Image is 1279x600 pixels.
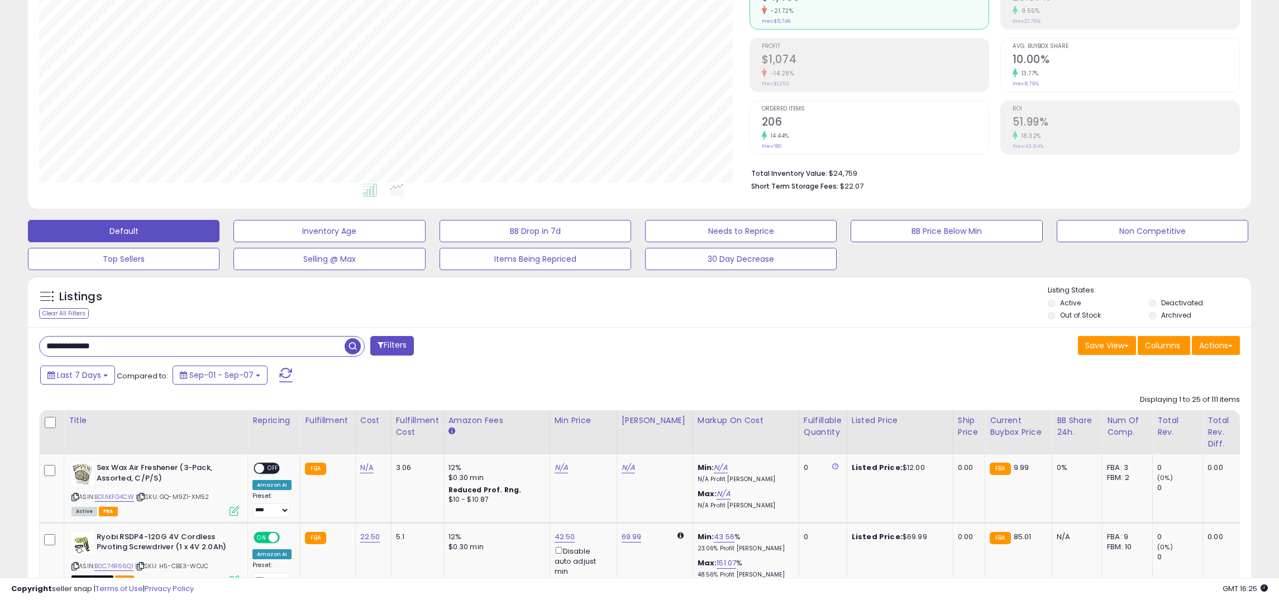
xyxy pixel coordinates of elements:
div: % [698,558,790,579]
div: Fulfillable Quantity [804,415,842,438]
div: Preset: [252,561,292,587]
div: seller snap | | [11,584,194,594]
label: Deactivated [1161,298,1203,308]
h2: 206 [762,116,989,131]
small: Prev: $5,748 [762,18,790,25]
a: Privacy Policy [145,583,194,594]
span: Avg. Buybox Share [1013,44,1239,50]
button: Needs to Reprice [645,220,837,242]
span: Profit [762,44,989,50]
span: Compared to: [117,371,168,381]
div: Title [69,415,243,426]
button: Default [28,220,219,242]
img: 51yMlJYnNKL._SL40_.jpg [71,463,94,485]
button: Non Competitive [1057,220,1248,242]
span: | SKU: GQ-M9Z1-XM52 [136,492,209,501]
a: N/A [360,462,374,473]
p: 23.06% Profit [PERSON_NAME] [698,545,790,553]
small: Amazon Fees. [448,426,455,436]
div: 0 [1157,532,1202,542]
button: Selling @ Max [233,248,425,270]
strong: Copyright [11,583,52,594]
b: Listed Price: [852,462,903,473]
b: Listed Price: [852,531,903,542]
div: 0.00 [958,463,976,473]
div: Total Rev. [1157,415,1198,438]
small: 18.32% [1018,132,1041,140]
div: FBM: 10 [1107,542,1144,552]
a: B0C74R66Q1 [94,561,133,571]
div: Listed Price [852,415,948,426]
small: Prev: 43.94% [1013,143,1043,150]
div: 0 [1157,552,1202,562]
div: ASIN: [71,463,239,515]
div: Clear All Filters [39,308,89,319]
a: 22.50 [360,531,380,543]
small: Prev: 8.79% [1013,80,1039,87]
div: Amazon Fees [448,415,545,426]
div: 0.00 [1208,532,1232,542]
div: Preset: [252,492,292,517]
div: [PERSON_NAME] [622,415,688,426]
small: (0%) [1157,543,1173,551]
div: $0.30 min [448,542,541,552]
p: N/A Profit [PERSON_NAME] [698,476,790,483]
div: FBA: 3 [1107,463,1144,473]
span: Columns [1145,340,1180,351]
small: Prev: 180 [762,143,782,150]
div: Cost [360,415,386,426]
div: ASIN: [71,532,239,584]
a: 151.07 [717,558,736,569]
b: Min: [698,462,714,473]
a: N/A [717,488,730,500]
p: Listing States: [1048,285,1251,296]
div: Markup on Cost [698,415,794,426]
button: 30 Day Decrease [645,248,837,270]
button: BB Drop in 7d [440,220,631,242]
div: % [698,532,790,553]
span: 9.99 [1014,462,1029,473]
span: All listings currently available for purchase on Amazon [71,507,97,516]
small: FBA [305,532,326,544]
div: 0 [804,463,838,473]
span: Sep-01 - Sep-07 [189,369,254,381]
div: BB Share 24h. [1057,415,1097,438]
h2: 51.99% [1013,116,1239,131]
th: The percentage added to the cost of goods (COGS) that forms the calculator for Min & Max prices. [693,410,799,454]
div: Amazon AI [252,549,292,559]
label: Active [1060,298,1081,308]
div: $0.30 min [448,473,541,483]
span: ON [255,532,269,542]
button: Top Sellers [28,248,219,270]
div: N/A [1057,532,1094,542]
button: Filters [370,336,414,356]
div: 0.00 [1208,463,1232,473]
h5: Listings [59,289,102,305]
a: N/A [622,462,635,473]
small: FBA [305,463,326,475]
span: OFF [278,532,296,542]
div: Num of Comp. [1107,415,1148,438]
div: $69.99 [852,532,944,542]
div: $10 - $10.87 [448,495,541,505]
span: | SKU: H5-CBE3-WOJC [135,561,208,570]
div: 0 [1157,483,1202,493]
h2: 10.00% [1013,53,1239,68]
div: 12% [448,532,541,542]
a: B01AKFG4CW [94,492,134,502]
a: 43.56 [714,531,734,543]
span: Last 7 Days [57,369,101,381]
div: Fulfillment Cost [396,415,439,438]
div: $12.00 [852,463,944,473]
h2: $1,074 [762,53,989,68]
span: Ordered Items [762,106,989,112]
span: 85.01 [1014,531,1032,542]
button: BB Price Below Min [851,220,1042,242]
div: 0 [1157,463,1202,473]
b: Sex Wax Air Freshener (3-Pack, Assorted, C/P/S) [97,463,232,486]
img: 41Vf4o4zsHL._SL40_.jpg [71,532,94,554]
button: Sep-01 - Sep-07 [173,366,268,385]
span: ROI [1013,106,1239,112]
button: Items Being Repriced [440,248,631,270]
small: FBA [990,463,1010,475]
